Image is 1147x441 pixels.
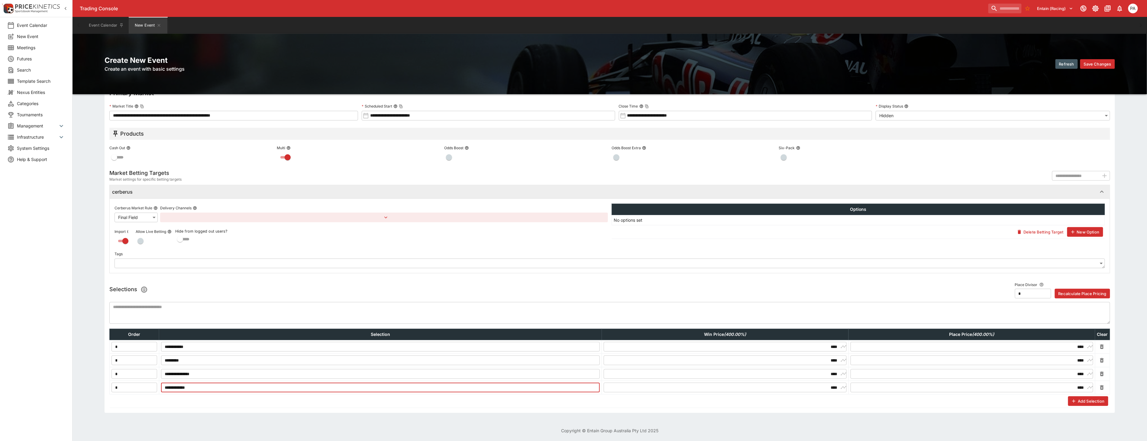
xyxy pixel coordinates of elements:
[153,206,158,210] button: Cerberus Market Rule
[17,100,65,107] span: Categories
[1034,4,1077,13] button: Select Tenant
[876,111,1110,121] div: Hidden
[17,22,65,28] span: Event Calendar
[136,229,166,234] p: Allow Live Betting
[619,104,638,109] p: Close Time
[112,189,133,195] h6: cerberus
[876,104,903,109] p: Display Status
[139,284,150,295] button: Paste/Type a csv of selections prices here. When typing, a selection will be created as you creat...
[796,146,800,150] button: Six-Pack
[175,229,608,234] p: Hide from logged out users?
[444,145,464,150] p: Odds Boost
[126,146,131,150] button: Cash Out
[15,4,60,9] img: PriceKinetics
[134,104,139,108] button: Market TitleCopy To Clipboard
[15,10,48,13] img: Sportsbook Management
[1095,329,1110,340] th: Clear
[612,204,1105,215] th: Options
[1102,3,1113,14] button: Documentation
[120,130,144,137] h5: Products
[1038,281,1046,289] button: Value to divide Win prices by in order to calculate Place/Top 3 prices (Place = (Win - 1)/divisor...
[1068,396,1108,406] button: Add Selection
[2,2,14,14] img: PriceKinetics Logo
[17,134,58,140] span: Infrastructure
[972,332,994,337] em: ( 400.00 %)
[1078,3,1089,14] button: Connected to PK
[105,65,608,72] h6: Create an event with basic settings
[639,104,644,108] button: Close TimeCopy To Clipboard
[73,427,1147,434] p: Copyright © Entain Group Australia Pty Ltd 2025
[115,251,123,256] p: Tags
[1014,227,1067,237] button: Delete Betting Target
[17,78,65,84] span: Template Search
[167,230,172,234] button: Allow Live Betting
[1015,282,1038,289] p: Place Divisor
[109,104,133,109] p: Market Title
[1114,3,1125,14] button: Notifications
[1090,3,1101,14] button: Toggle light/dark mode
[17,111,65,118] span: Tournaments
[904,104,909,108] button: Display Status
[17,44,65,51] span: Meetings
[362,104,392,109] p: Scheduled Start
[1055,289,1110,298] button: Recalculate Place Pricing
[115,205,152,211] p: Cerberus Market Rule
[286,146,291,150] button: Multi
[465,146,469,150] button: Odds Boost
[1055,59,1078,69] button: Refresh
[115,229,126,234] p: Import
[17,123,58,129] span: Management
[129,17,167,34] button: New Event
[109,284,150,295] h5: Selections
[110,329,159,340] th: Order
[17,156,65,163] span: Help & Support
[1126,2,1140,15] button: Peter Addley
[85,17,128,34] button: Event Calendar
[393,104,398,108] button: Scheduled StartCopy To Clipboard
[399,104,403,108] button: Copy To Clipboard
[127,230,131,234] button: Import
[1080,59,1115,69] button: Save Changes
[988,4,1022,13] input: search
[602,329,848,340] th: Win Price
[109,169,182,176] h5: Market Betting Targets
[105,56,608,65] h2: Create New Event
[612,215,1105,225] td: No options set
[1128,4,1138,13] div: Peter Addley
[612,145,641,150] p: Odds Boost Extra
[17,89,65,95] span: Nexus Entities
[848,329,1095,340] th: Place Price
[724,332,746,337] em: ( 400.00 %)
[17,56,65,62] span: Futures
[779,145,795,150] p: Six-Pack
[159,329,602,340] th: Selection
[645,104,649,108] button: Copy To Clipboard
[160,205,192,211] p: Delivery Channels
[17,33,65,40] span: New Event
[642,146,646,150] button: Odds Boost Extra
[1067,227,1103,237] button: New Option
[80,5,986,12] div: Trading Console
[115,213,158,222] div: Final Field
[277,145,285,150] p: Multi
[17,145,65,151] span: System Settings
[140,104,144,108] button: Copy To Clipboard
[109,145,125,150] p: Cash Out
[109,176,182,182] span: Market settings for specific betting targets
[1023,4,1032,13] button: No Bookmarks
[17,67,65,73] span: Search
[193,206,197,210] button: Delivery Channels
